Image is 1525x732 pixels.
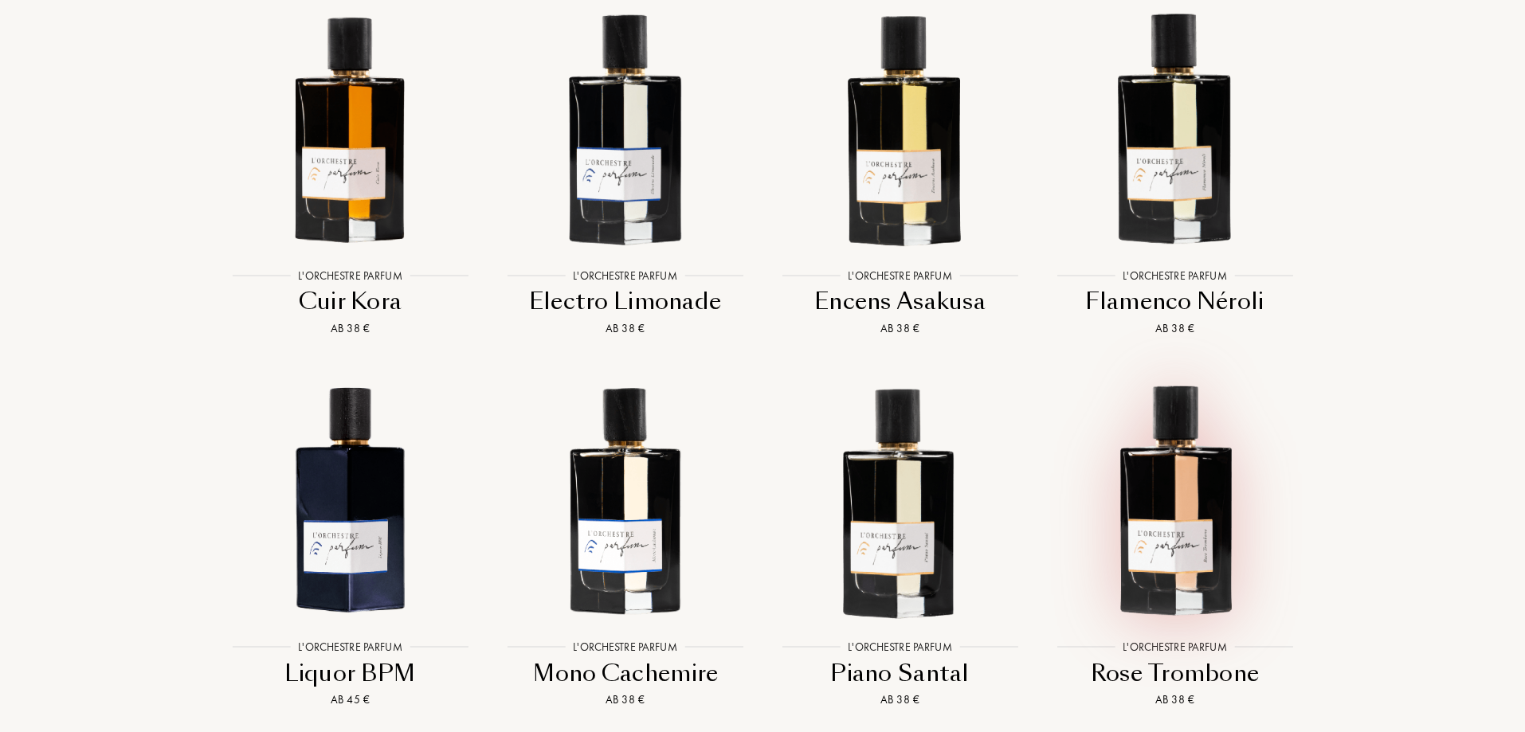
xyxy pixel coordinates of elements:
[219,658,481,689] div: Liquor BPM
[219,320,481,337] div: Ab 38 €
[1044,320,1306,337] div: Ab 38 €
[494,286,756,317] div: Electro Limonade
[769,286,1031,317] div: Encens Asakusa
[226,374,474,622] img: Liquor BPM L Orchestre Parfum
[776,374,1024,622] img: Piano Santal L Orchestre Parfum
[769,691,1031,708] div: Ab 38 €
[1044,691,1306,708] div: Ab 38 €
[565,639,685,656] div: L'Orchestre Parfum
[290,267,410,284] div: L'Orchestre Parfum
[501,374,749,622] img: Mono Cachemire L Orchestre Parfum
[776,2,1024,250] img: Encens Asakusa L Orchestre Parfum
[762,357,1037,729] a: Piano Santal L Orchestre ParfumL'Orchestre ParfumPiano SantalAb 38 €
[488,357,762,729] a: Mono Cachemire L Orchestre ParfumL'Orchestre ParfumMono CachemireAb 38 €
[213,357,488,729] a: Liquor BPM L Orchestre ParfumL'Orchestre ParfumLiquor BPMAb 45 €
[290,639,410,656] div: L'Orchestre Parfum
[1037,357,1312,729] a: Rose Trombone L Orchestre ParfumL'Orchestre ParfumRose TromboneAb 38 €
[1051,374,1299,622] img: Rose Trombone L Orchestre Parfum
[1044,658,1306,689] div: Rose Trombone
[219,286,481,317] div: Cuir Kora
[1051,2,1299,250] img: Flamenco Néroli L Orchestre Parfum
[840,267,960,284] div: L'Orchestre Parfum
[769,658,1031,689] div: Piano Santal
[840,639,960,656] div: L'Orchestre Parfum
[1115,267,1235,284] div: L'Orchestre Parfum
[1115,639,1235,656] div: L'Orchestre Parfum
[501,2,749,250] img: Electro Limonade L Orchestre Parfum
[226,2,474,250] img: Cuir Kora L Orchestre Parfum
[219,691,481,708] div: Ab 45 €
[1044,286,1306,317] div: Flamenco Néroli
[494,691,756,708] div: Ab 38 €
[769,320,1031,337] div: Ab 38 €
[494,320,756,337] div: Ab 38 €
[565,267,685,284] div: L'Orchestre Parfum
[494,658,756,689] div: Mono Cachemire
